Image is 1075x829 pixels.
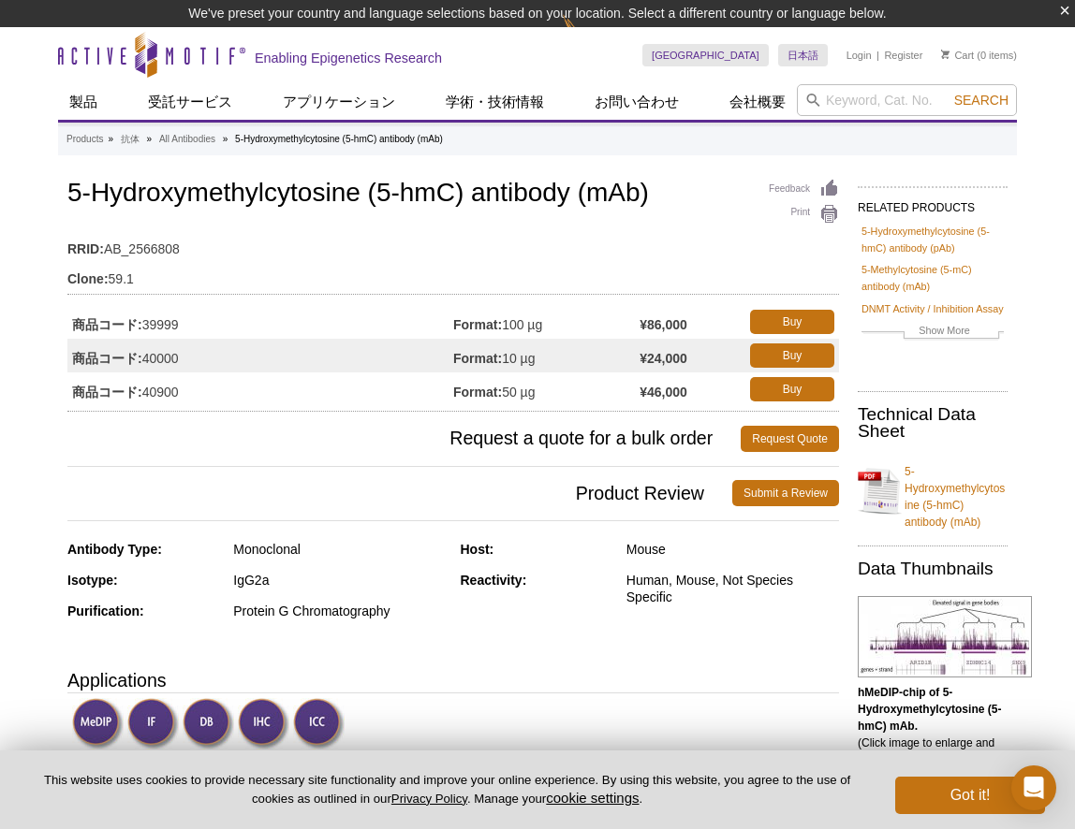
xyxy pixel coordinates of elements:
[30,772,864,807] p: This website uses cookies to provide necessary site functionality and improve your online experie...
[861,322,1004,343] a: Show More
[858,406,1008,440] h2: Technical Data Sheet
[583,84,690,120] a: お問い合わせ
[391,792,467,806] a: Privacy Policy
[461,573,527,588] strong: Reactivity:
[954,93,1009,108] span: Search
[72,384,142,400] strong: 商品コード:
[58,84,109,120] a: 製品
[147,134,153,144] li: »
[640,350,687,367] strong: ¥24,000
[67,305,453,339] td: 39999
[778,44,828,66] a: 日本語
[642,44,769,66] a: [GEOGRAPHIC_DATA]
[67,229,839,259] td: AB_2566808
[858,560,1008,577] h2: Data Thumbnails
[67,179,839,211] h1: 5-Hydroxymethylcytosine (5-hmC) antibody (mAb)
[563,14,612,58] img: Change Here
[941,44,1017,66] li: (0 items)
[255,50,442,66] h2: Enabling Epigenetics Research
[769,204,839,225] a: Print
[453,384,502,400] strong: Format:
[718,84,797,120] a: 会社概要
[67,372,453,406] td: 40900
[66,131,103,148] a: Products
[233,541,446,558] div: Monoclonal
[72,350,142,367] strong: 商品コード:
[72,316,142,333] strong: 商品コード:
[847,49,872,62] a: Login
[546,790,639,806] button: cookie settings
[233,603,446,619] div: Protein G Chromatography
[861,261,1004,295] a: 5-Methylcytosine (5-mC) antibody (mAb)
[858,686,1001,733] b: hMeDIP-chip of 5-Hydroxymethylcytosine (5-hmC) mAb.
[108,134,113,144] li: »
[67,270,109,287] strong: Clone:
[797,84,1017,116] input: Keyword, Cat. No.
[941,49,974,62] a: Cart
[67,259,839,289] td: 59.1
[750,377,834,401] a: Buy
[640,384,687,400] strong: ¥46,000
[434,84,555,120] a: 学術・技術情報
[453,350,502,367] strong: Format:
[949,92,1014,109] button: Search
[750,310,834,334] a: Buy
[858,596,1032,677] img: 5-Hydroxymethylcytosine (5-hmC) antibody (mAb) tested by hMeDIP-chip analysis.
[884,49,922,62] a: Register
[750,343,834,368] a: Buy
[732,480,839,506] a: Submit a Review
[895,777,1045,814] button: Got it!
[238,698,289,749] img: Immunohistochemistry Validated
[626,572,839,605] div: Human, Mouse, Not Species Specific
[1011,765,1056,810] div: Open Intercom Messenger
[67,604,144,618] strong: Purification:
[72,698,124,749] img: Methyl-DNA Immunoprecipitation Validated
[127,698,179,749] img: Immunofluorescence Validated
[233,572,446,589] div: IgG2a
[861,300,1004,317] a: DNMT Activity / Inhibition Assay
[293,698,345,749] img: Immunocytochemistry Validated
[67,426,741,452] span: Request a quote for a bulk order
[67,542,162,557] strong: Antibody Type:
[769,179,839,199] a: Feedback
[861,223,1004,256] a: 5-Hydroxymethylcytosine (5-hmC) antibody (pAb)
[876,44,879,66] li: |
[640,316,687,333] strong: ¥86,000
[223,134,228,144] li: »
[183,698,234,749] img: Dot Blot Validated
[453,372,640,406] td: 50 µg
[453,316,502,333] strong: Format:
[453,305,640,339] td: 100 µg
[137,84,243,120] a: 受託サービス
[858,684,1008,768] p: (Click image to enlarge and see details).
[67,339,453,372] td: 40000
[67,240,104,257] strong: RRID:
[159,131,215,148] a: All Antibodies
[461,542,494,557] strong: Host:
[67,480,732,506] span: Product Review
[272,84,406,120] a: アプリケーション
[626,541,839,558] div: Mouse
[67,573,118,588] strong: Isotype:
[941,50,950,59] img: Your Cart
[235,134,443,144] li: 5-Hydroxymethylcytosine (5-hmC) antibody (mAb)
[741,426,839,452] a: Request Quote
[121,131,140,148] a: 抗体
[67,666,839,694] h3: Applications
[858,186,1008,220] h2: RELATED PRODUCTS
[453,339,640,372] td: 10 µg
[858,452,1008,531] a: 5-Hydroxymethylcytosine (5-hmC) antibody (mAb)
